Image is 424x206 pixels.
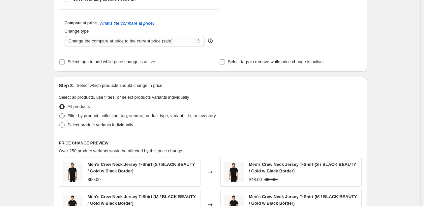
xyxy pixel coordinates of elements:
span: Change type [65,29,89,34]
img: MODEL-RMS9K-A36-4_80x.jpg [224,162,244,182]
strike: $60.00 [264,176,278,183]
span: Select product variants individually [68,122,133,127]
img: MODEL-RMS9K-A36-4_80x.jpg [63,162,82,182]
span: All products [68,104,90,109]
span: Men's Crew Neck Jersey T-Shirt (S / BLACK BEAUTY / Gold w Black Border) [88,162,195,173]
span: Men's Crew Neck Jersey T-Shirt (M / BLACK BEAUTY / Gold w Black Border) [88,194,196,206]
button: What's the compare at price? [100,21,155,26]
div: $60.00 [88,176,101,183]
span: Select tags to remove while price change is active [228,59,323,64]
div: help [207,38,214,44]
h3: Compare at price [65,20,97,26]
span: Men's Crew Neck Jersey T-Shirt (S / BLACK BEAUTY / Gold w Black Border) [249,162,356,173]
span: Select all products, use filters, or select products variants individually [59,95,189,100]
span: Filter by product, collection, tag, vendor, product type, variant title, or inventory [68,113,216,118]
span: Select tags to add while price change is active [68,59,155,64]
span: Over 250 product variants would be affected by this price change: [59,148,184,153]
div: $48.00 [249,176,262,183]
span: Men's Crew Neck Jersey T-Shirt (M / BLACK BEAUTY / Gold w Black Border) [249,194,357,206]
p: Select which products should change in price [76,82,162,89]
h2: Step 3. [59,82,74,89]
h6: PRICE CHANGE PREVIEW [59,141,362,146]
